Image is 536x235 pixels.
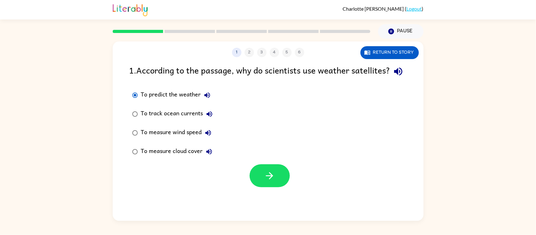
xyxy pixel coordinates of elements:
[141,89,214,101] div: To predict the weather
[378,24,424,39] button: Pause
[360,46,419,59] button: Return to story
[343,6,424,12] div: ( )
[203,145,215,158] button: To measure cloud cover
[141,145,215,158] div: To measure cloud cover
[343,6,405,12] span: Charlotte [PERSON_NAME]
[407,6,422,12] a: Logout
[201,89,214,101] button: To predict the weather
[202,127,214,139] button: To measure wind speed
[113,3,148,16] img: Literably
[203,108,216,120] button: To track ocean currents
[232,48,241,57] button: 1
[129,63,407,79] div: 1 . According to the passage, why do scientists use weather satellites?
[141,127,214,139] div: To measure wind speed
[141,108,216,120] div: To track ocean currents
